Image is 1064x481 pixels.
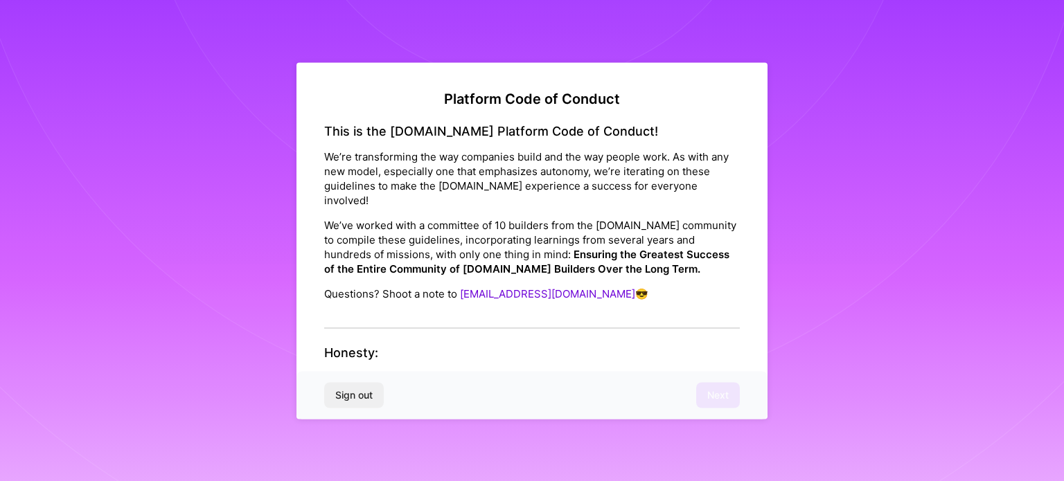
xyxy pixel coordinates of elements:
[324,345,740,361] h4: Honesty:
[324,287,740,301] p: Questions? Shoot a note to 😎
[324,149,740,208] p: We’re transforming the way companies build and the way people work. As with any new model, especi...
[324,218,740,276] p: We’ve worked with a committee of 10 builders from the [DOMAIN_NAME] community to compile these gu...
[324,90,740,107] h2: Platform Code of Conduct
[324,248,729,275] strong: Ensuring the Greatest Success of the Entire Community of [DOMAIN_NAME] Builders Over the Long Term.
[324,123,740,138] h4: This is the [DOMAIN_NAME] Platform Code of Conduct!
[335,388,373,402] span: Sign out
[460,287,635,300] a: [EMAIL_ADDRESS][DOMAIN_NAME]
[324,383,384,408] button: Sign out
